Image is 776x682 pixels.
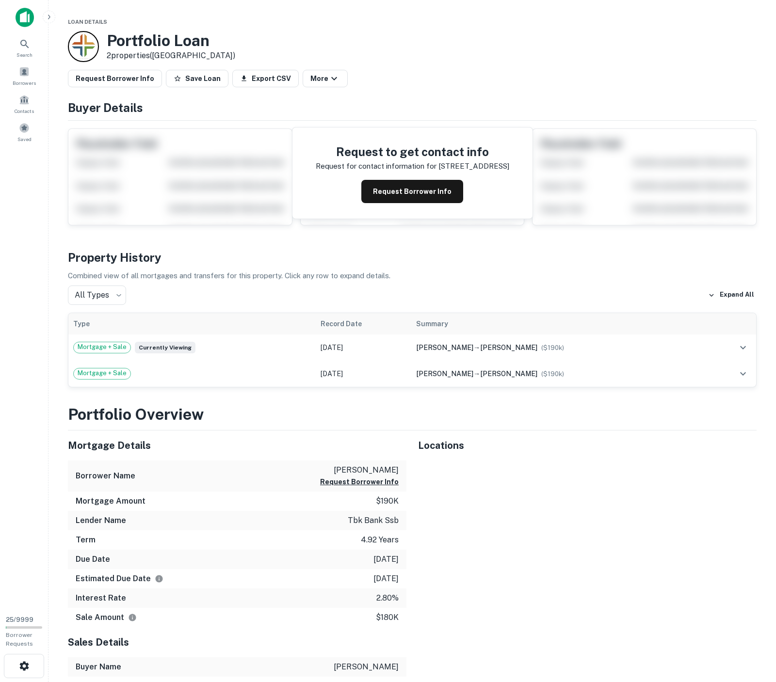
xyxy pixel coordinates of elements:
[373,554,399,565] p: [DATE]
[68,313,316,334] th: Type
[316,313,411,334] th: Record Date
[361,180,463,203] button: Request Borrower Info
[107,50,235,62] p: 2 properties ([GEOGRAPHIC_DATA])
[74,342,130,352] span: Mortgage + Sale
[418,438,757,453] h5: Locations
[155,574,163,583] svg: Estimate is based on a standard schedule for this type of loan.
[6,632,33,647] span: Borrower Requests
[76,534,96,546] h6: Term
[316,160,436,172] p: Request for contact information for
[3,34,46,61] a: Search
[6,616,33,623] span: 25 / 9999
[13,79,36,87] span: Borrowers
[68,635,406,650] h5: Sales Details
[15,107,34,115] span: Contacts
[320,464,399,476] p: [PERSON_NAME]
[416,370,473,378] span: [PERSON_NAME]
[232,70,299,87] button: Export CSV
[334,661,399,673] p: [PERSON_NAME]
[68,99,757,116] h4: Buyer Details
[128,613,137,622] svg: The values displayed on the website are for informational purposes only and may be reported incor...
[76,573,163,585] h6: Estimated Due Date
[68,403,757,426] h3: Portfolio Overview
[68,438,406,453] h5: Mortgage Details
[735,339,751,356] button: expand row
[3,63,46,89] a: Borrowers
[316,361,411,387] td: [DATE]
[541,344,564,351] span: ($ 190k )
[376,612,399,623] p: $180k
[76,515,126,526] h6: Lender Name
[76,661,121,673] h6: Buyer Name
[373,573,399,585] p: [DATE]
[76,592,126,604] h6: Interest Rate
[376,592,399,604] p: 2.80%
[3,119,46,145] a: Saved
[541,370,564,378] span: ($ 190k )
[320,476,399,488] button: Request Borrower Info
[735,365,751,382] button: expand row
[480,344,537,351] span: [PERSON_NAME]
[416,344,473,351] span: [PERSON_NAME]
[438,160,509,172] p: [STREET_ADDRESS]
[411,313,707,334] th: Summary
[361,534,399,546] p: 4.92 years
[68,249,757,266] h4: Property History
[3,91,46,117] a: Contacts
[68,70,162,87] button: Request Borrower Info
[348,515,399,526] p: tbk bank ssb
[16,8,34,27] img: capitalize-icon.png
[303,70,348,87] button: More
[17,135,32,143] span: Saved
[76,612,137,623] h6: Sale Amount
[166,70,228,87] button: Save Loan
[74,368,130,378] span: Mortgage + Sale
[316,143,509,160] h4: Request to get contact info
[416,342,702,353] div: →
[68,19,107,25] span: Loan Details
[76,495,145,507] h6: Mortgage Amount
[135,342,195,353] span: Currently viewing
[706,288,757,302] button: Expand All
[68,270,757,282] p: Combined view of all mortgages and transfers for this property. Click any row to expand details.
[376,495,399,507] p: $190k
[316,334,411,361] td: [DATE]
[727,573,776,620] iframe: Chat Widget
[480,370,537,378] span: [PERSON_NAME]
[107,32,235,50] h3: Portfolio Loan
[68,285,126,305] div: All Types
[416,368,702,379] div: →
[16,51,32,59] span: Search
[76,554,110,565] h6: Due Date
[76,470,135,482] h6: Borrower Name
